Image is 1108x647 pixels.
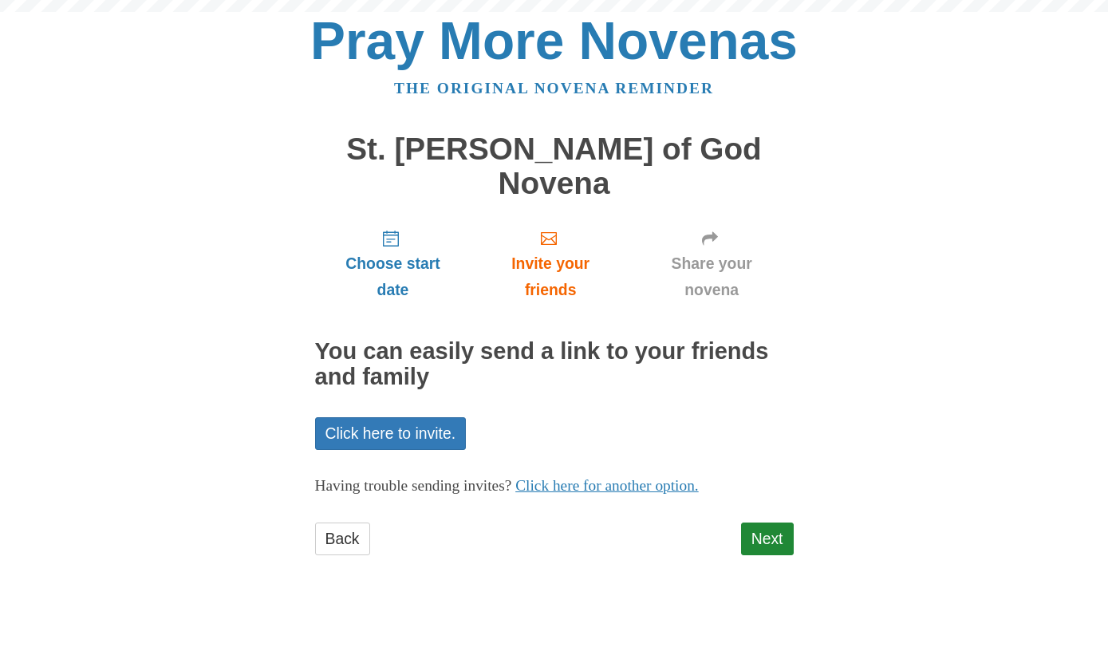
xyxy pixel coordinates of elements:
[315,477,512,494] span: Having trouble sending invites?
[315,132,794,200] h1: St. [PERSON_NAME] of God Novena
[310,11,798,70] a: Pray More Novenas
[315,216,471,311] a: Choose start date
[394,80,714,97] a: The original novena reminder
[331,251,455,303] span: Choose start date
[487,251,613,303] span: Invite your friends
[515,477,699,494] a: Click here for another option.
[315,339,794,390] h2: You can easily send a link to your friends and family
[471,216,629,311] a: Invite your friends
[741,523,794,555] a: Next
[315,417,467,450] a: Click here to invite.
[646,251,778,303] span: Share your novena
[315,523,370,555] a: Back
[630,216,794,311] a: Share your novena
